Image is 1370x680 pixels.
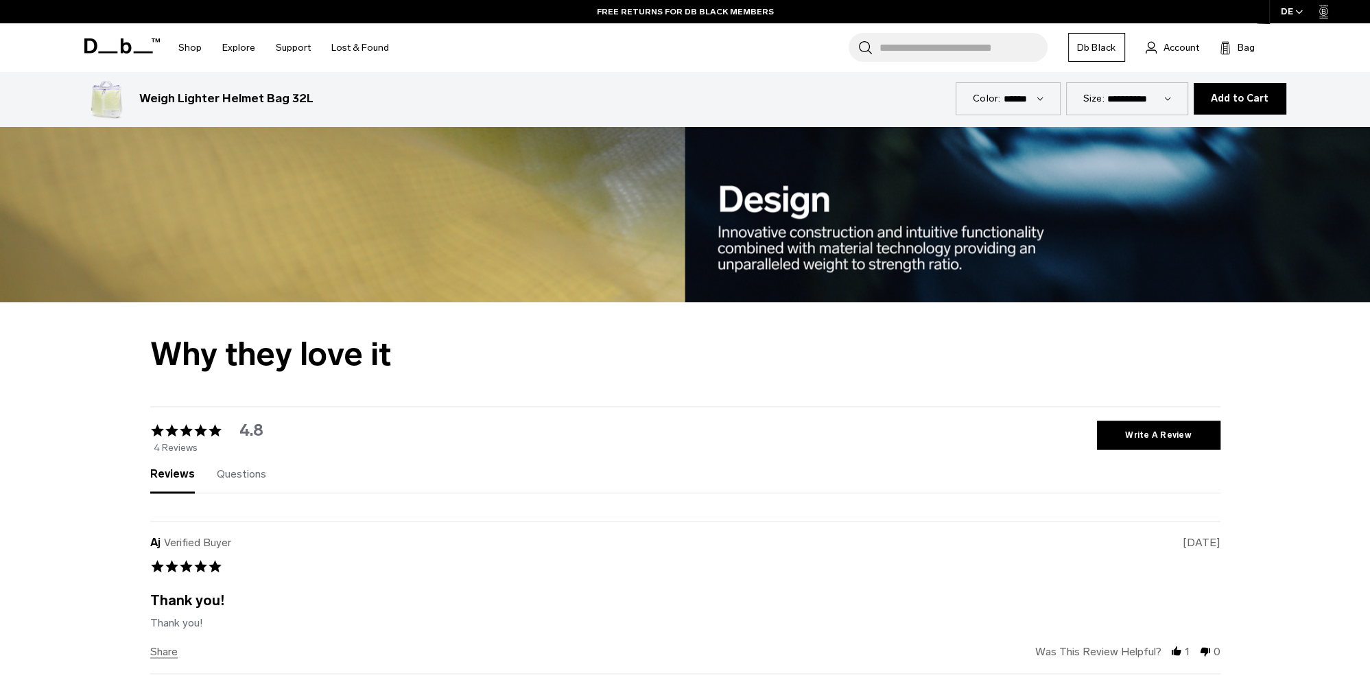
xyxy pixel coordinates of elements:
div: vote up Review by Aj on 25 Mar 2025 [1170,646,1183,658]
a: Explore [222,23,255,72]
span: share [150,646,180,658]
span: Add to Cart [1211,93,1269,104]
span: Aj [150,537,161,548]
span: Was this review helpful? [1035,646,1161,657]
a: Shop [178,23,202,72]
span: review date 03/25/25 [1183,537,1220,548]
span: Verified Buyer [164,537,231,548]
span: 4.8 [239,420,263,440]
span: share [150,646,178,658]
div: write a review [1097,421,1220,449]
label: Color: [973,91,1001,106]
label: Size: [1083,91,1105,106]
div: Thank you! [150,616,203,629]
span: 4 Reviews [154,438,198,454]
a: Lost & Found [331,23,389,72]
span: Bag [1238,40,1255,55]
div: Thank you! [150,594,224,606]
button: Bag [1220,39,1255,56]
span: write a review [1125,425,1192,445]
div: vote down Review by Aj on 25 Mar 2025 [1199,646,1212,658]
a: Support [276,23,311,72]
span: 0 [1214,646,1220,657]
a: FREE RETURNS FOR DB BLACK MEMBERS [597,5,774,18]
a: Account [1146,39,1199,56]
h2: Why they love it [150,302,1220,379]
span: Account [1164,40,1199,55]
button: Add to Cart [1194,83,1286,115]
nav: Main Navigation [168,23,399,72]
h3: Weigh Lighter Helmet Bag 32L [139,90,314,108]
a: Db Black [1068,33,1125,62]
span: Reviews [150,467,195,480]
span: 1 [1185,646,1190,657]
span: Questions [217,467,266,480]
img: Weigh_Lighter_Helmet_Bag_32L_1.png [84,77,128,121]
